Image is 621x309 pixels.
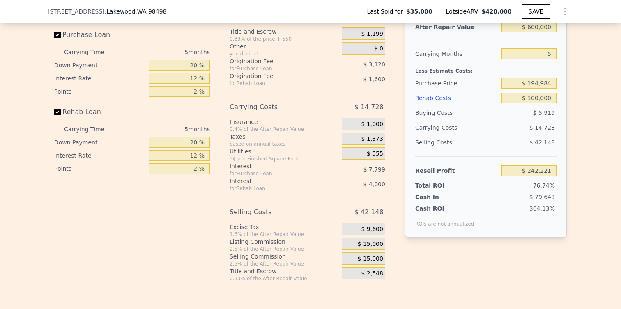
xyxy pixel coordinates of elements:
[358,255,383,263] span: $ 15,000
[54,109,61,115] input: Rehab Loan
[374,45,383,53] span: $ 0
[415,204,474,213] div: Cash ROI
[230,27,338,36] div: Title and Escrow
[105,7,167,16] span: , Lakewood
[363,61,385,68] span: $ 3,120
[230,223,338,231] div: Excise Tax
[522,4,550,19] button: SAVE
[230,205,321,220] div: Selling Costs
[415,213,474,227] div: ROIs are not annualized
[230,156,338,162] div: 3¢ per Finished Square Foot
[363,76,385,82] span: $ 1,600
[557,3,573,20] button: Show Options
[54,105,146,119] label: Rehab Loan
[415,120,467,135] div: Carrying Costs
[361,226,383,233] span: $ 9,600
[230,177,321,185] div: Interest
[415,46,498,61] div: Carrying Months
[533,110,555,116] span: $ 5,919
[533,182,555,189] span: 76.74%
[361,135,383,143] span: $ 1,373
[135,8,166,15] span: , WA 98498
[230,57,321,65] div: Origination Fee
[361,30,383,38] span: $ 1,199
[230,252,338,261] div: Selling Commission
[54,27,146,42] label: Purchase Loan
[230,147,338,156] div: Utilities
[367,150,383,158] span: $ 555
[529,139,555,146] span: $ 42,148
[415,61,557,76] div: Less Estimate Costs:
[230,100,321,114] div: Carrying Costs
[230,50,338,57] div: you decide!
[367,7,406,16] span: Last Sold for
[415,76,498,91] div: Purchase Price
[415,91,498,105] div: Rehab Costs
[446,7,481,16] span: Lotside ARV
[358,240,383,248] span: $ 15,000
[529,124,555,131] span: $ 14,728
[230,246,338,252] div: 2.5% of the After Repair Value
[230,36,338,42] div: 0.33% of the price + 550
[230,65,321,72] div: for Purchase Loan
[415,181,467,190] div: Total ROI
[230,126,338,133] div: 0.4% of the After Repair Value
[64,123,117,136] div: Carrying Time
[415,105,498,120] div: Buying Costs
[230,261,338,267] div: 2.5% of the After Repair Value
[54,149,146,162] div: Interest Rate
[230,80,321,87] div: for Rehab Loan
[54,162,146,175] div: Points
[230,118,338,126] div: Insurance
[529,205,555,212] span: 304.13%
[230,42,338,50] div: Other
[121,123,210,136] div: 5 months
[415,135,498,150] div: Selling Costs
[54,72,146,85] div: Interest Rate
[54,136,146,149] div: Down Payment
[415,20,498,34] div: After Repair Value
[230,170,321,177] div: for Purchase Loan
[230,133,338,141] div: Taxes
[230,162,321,170] div: Interest
[415,163,498,178] div: Resell Profit
[54,59,146,72] div: Down Payment
[354,205,384,220] span: $ 42,148
[363,166,385,173] span: $ 7,799
[363,181,385,188] span: $ 4,000
[48,7,105,16] span: [STREET_ADDRESS]
[230,231,338,238] div: 1.6% of the After Repair Value
[230,141,338,147] div: based on annual taxes
[230,185,321,192] div: for Rehab Loan
[54,85,146,98] div: Points
[406,7,432,16] span: $35,000
[529,194,555,200] span: $ 79,643
[415,193,467,201] div: Cash In
[64,46,117,59] div: Carrying Time
[230,275,338,282] div: 0.33% of the After Repair Value
[361,121,383,128] span: $ 1,000
[481,8,512,15] span: $420,000
[230,267,338,275] div: Title and Escrow
[54,32,61,38] input: Purchase Loan
[121,46,210,59] div: 5 months
[361,270,383,277] span: $ 2,548
[230,238,338,246] div: Listing Commission
[230,72,321,80] div: Origination Fee
[354,100,384,114] span: $ 14,728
